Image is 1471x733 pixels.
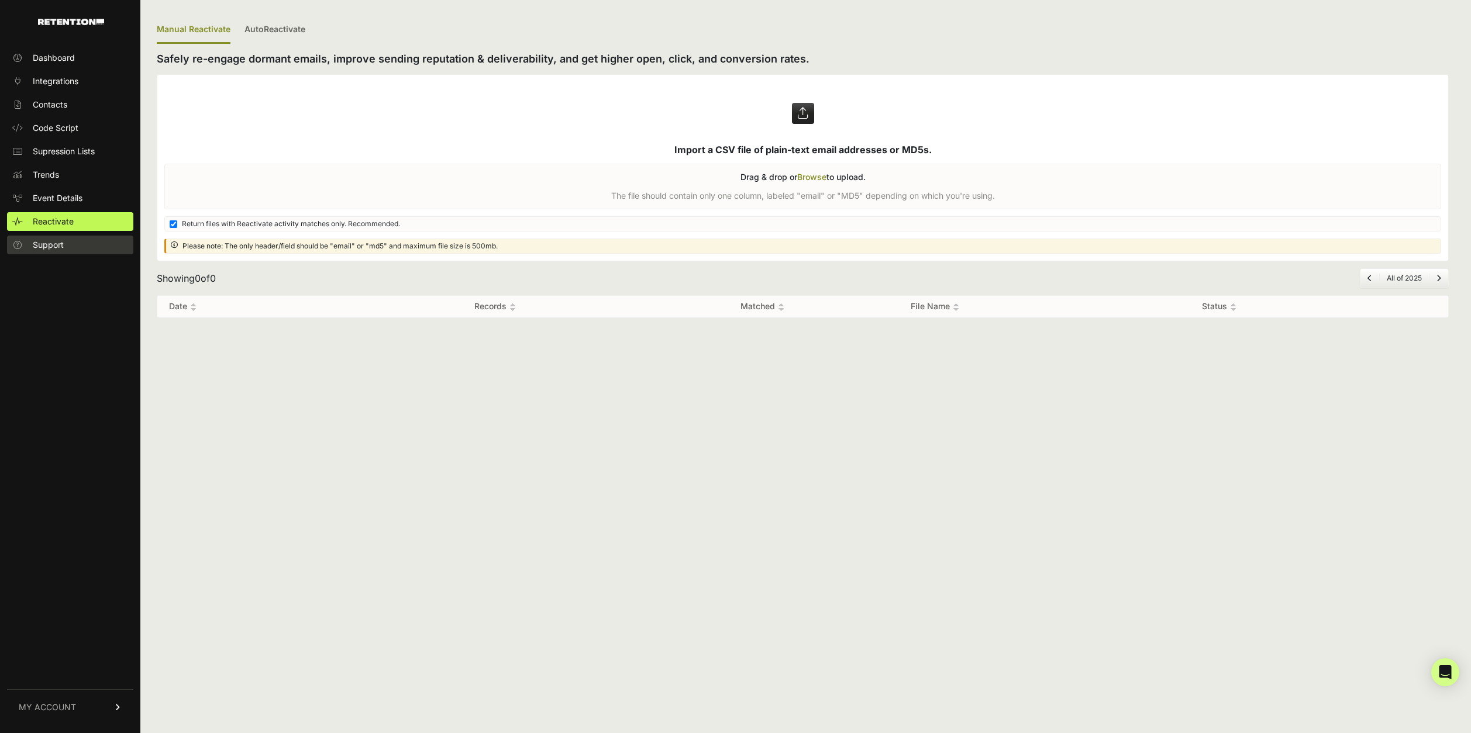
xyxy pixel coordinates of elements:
[7,165,133,184] a: Trends
[190,303,197,312] img: no_sort-eaf950dc5ab64cae54d48a5578032e96f70b2ecb7d747501f34c8f2db400fb66.gif
[1230,303,1236,312] img: no_sort-eaf950dc5ab64cae54d48a5578032e96f70b2ecb7d747501f34c8f2db400fb66.gif
[953,303,959,312] img: no_sort-eaf950dc5ab64cae54d48a5578032e96f70b2ecb7d747501f34c8f2db400fb66.gif
[244,16,305,44] a: AutoReactivate
[7,49,133,67] a: Dashboard
[33,146,95,157] span: Supression Lists
[33,122,78,134] span: Code Script
[899,296,1190,317] th: File Name
[38,19,104,25] img: Retention.com
[363,296,626,317] th: Records
[509,303,516,312] img: no_sort-eaf950dc5ab64cae54d48a5578032e96f70b2ecb7d747501f34c8f2db400fb66.gif
[33,75,78,87] span: Integrations
[170,220,177,228] input: Return files with Reactivate activity matches only. Recommended.
[778,303,784,312] img: no_sort-eaf950dc5ab64cae54d48a5578032e96f70b2ecb7d747501f34c8f2db400fb66.gif
[33,192,82,204] span: Event Details
[33,169,59,181] span: Trends
[626,296,899,317] th: Matched
[7,189,133,208] a: Event Details
[182,219,400,229] span: Return files with Reactivate activity matches only. Recommended.
[1431,658,1459,686] div: Open Intercom Messenger
[33,99,67,110] span: Contacts
[1367,274,1372,282] a: Previous
[7,119,133,137] a: Code Script
[157,271,216,285] div: Showing of
[1436,274,1441,282] a: Next
[7,689,133,725] a: MY ACCOUNT
[157,296,363,317] th: Date
[157,51,1449,67] h2: Safely re-engage dormant emails, improve sending reputation & deliverability, and get higher open...
[33,52,75,64] span: Dashboard
[19,701,76,713] span: MY ACCOUNT
[7,142,133,161] a: Supression Lists
[1379,274,1429,283] li: All of 2025
[7,236,133,254] a: Support
[210,272,216,284] span: 0
[7,212,133,231] a: Reactivate
[1190,296,1425,317] th: Status
[195,272,201,284] span: 0
[7,95,133,114] a: Contacts
[1360,268,1449,288] nav: Page navigation
[33,239,64,251] span: Support
[7,72,133,91] a: Integrations
[157,16,230,44] div: Manual Reactivate
[33,216,74,227] span: Reactivate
